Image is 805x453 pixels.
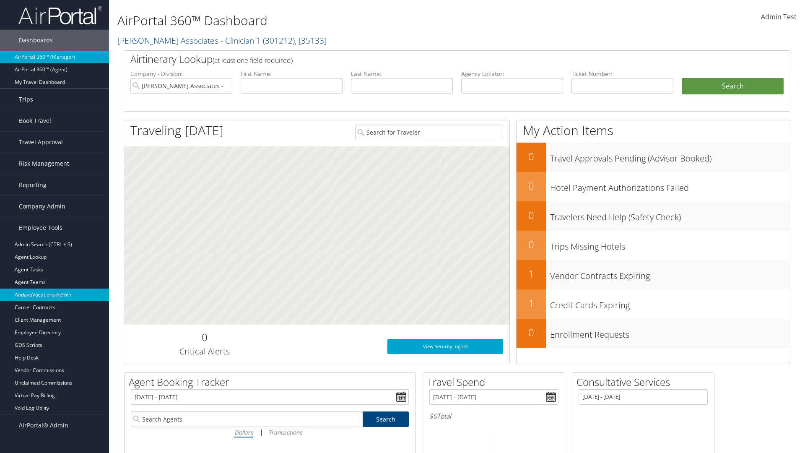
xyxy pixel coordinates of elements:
[517,231,790,260] a: 0Trips Missing Hotels
[19,110,51,131] span: Book Travel
[295,35,327,46] span: , [ 35133 ]
[268,428,302,436] i: Transactions
[130,346,278,357] h3: Critical Alerts
[427,375,565,389] h2: Travel Spend
[550,178,790,194] h3: Hotel Payment Authorizations Failed
[517,237,546,252] h2: 0
[19,89,33,110] span: Trips
[19,415,68,436] span: AirPortal® Admin
[761,4,797,30] a: Admin Test
[19,196,65,217] span: Company Admin
[351,70,453,78] label: Last Name:
[517,143,790,172] a: 0Travel Approvals Pending (Advisor Booked)
[19,30,53,51] span: Dashboards
[517,201,790,231] a: 0Travelers Need Help (Safety Check)
[517,122,790,139] h1: My Action Items
[550,237,790,253] h3: Trips Missing Hotels
[117,35,327,46] a: [PERSON_NAME] Associates - Clinician 1
[517,267,546,281] h2: 1
[363,411,409,427] a: Search
[241,70,343,78] label: First Name:
[355,125,503,140] input: Search for Traveler
[263,35,295,46] span: ( 301212 )
[517,208,546,222] h2: 0
[517,179,546,193] h2: 0
[387,339,503,354] a: View SecurityLogic®
[429,411,437,421] span: $0
[130,70,232,78] label: Company - Division:
[131,411,362,427] input: Search Agents
[517,289,790,319] a: 1Credit Cards Expiring
[130,330,278,344] h2: 0
[550,266,790,282] h3: Vendor Contracts Expiring
[571,70,673,78] label: Ticket Number:
[517,325,546,340] h2: 0
[429,411,558,421] h6: Total
[131,427,409,437] div: |
[517,172,790,201] a: 0Hotel Payment Authorizations Failed
[130,52,728,66] h2: Airtinerary Lookup
[19,174,47,195] span: Reporting
[117,12,570,29] h1: AirPortal 360™ Dashboard
[761,12,797,21] span: Admin Test
[461,70,563,78] label: Agency Locator:
[517,296,546,310] h2: 1
[234,428,253,436] i: Dollars
[213,56,293,65] span: (at least one field required)
[550,207,790,223] h3: Travelers Need Help (Safety Check)
[550,148,790,164] h3: Travel Approvals Pending (Advisor Booked)
[19,132,63,153] span: Travel Approval
[130,122,223,139] h1: Traveling [DATE]
[19,217,62,238] span: Employee Tools
[517,319,790,348] a: 0Enrollment Requests
[550,295,790,311] h3: Credit Cards Expiring
[517,149,546,164] h2: 0
[18,5,102,25] img: airportal-logo.png
[517,260,790,289] a: 1Vendor Contracts Expiring
[576,375,714,389] h2: Consultative Services
[550,325,790,341] h3: Enrollment Requests
[19,153,69,174] span: Risk Management
[682,78,784,95] button: Search
[129,375,415,389] h2: Agent Booking Tracker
